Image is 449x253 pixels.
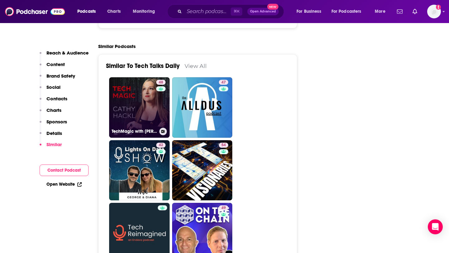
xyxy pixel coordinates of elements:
a: 48TechMagic with [PERSON_NAME] [109,77,170,138]
span: Charts [107,7,121,16]
span: Open Advanced [250,10,276,13]
span: New [267,4,278,10]
a: 42 [109,140,170,201]
a: 54 [172,140,233,201]
a: 42 [156,143,166,148]
button: Show profile menu [427,5,441,18]
a: Open Website [46,182,82,187]
div: Search podcasts, credits, & more... [173,4,290,19]
span: More [375,7,385,16]
button: open menu [292,7,329,17]
p: Reach & Audience [46,50,89,56]
button: Brand Safety [40,73,75,84]
button: open menu [327,7,370,17]
button: Similar [40,141,62,153]
button: Contacts [40,96,67,107]
a: 54 [219,143,228,148]
p: Social [46,84,60,90]
button: Open AdvancedNew [247,8,279,15]
span: 54 [221,142,226,148]
h3: TechMagic with [PERSON_NAME] [112,129,157,134]
span: 47 [221,79,226,86]
span: For Business [297,7,321,16]
span: 42 [159,142,163,148]
button: open menu [128,7,163,17]
a: Similar To Tech Talks Daily [106,62,180,70]
p: Similar [46,141,62,147]
button: Reach & Audience [40,50,89,61]
a: 48 [156,80,166,85]
span: 49 [221,205,226,211]
p: Charts [46,107,61,113]
p: Contacts [46,96,67,102]
p: Details [46,130,62,136]
p: Brand Safety [46,73,75,79]
button: Social [40,84,60,96]
button: Sponsors [40,119,67,130]
img: User Profile [427,5,441,18]
button: Content [40,61,65,73]
a: Charts [103,7,124,17]
a: 49 [219,205,228,210]
button: open menu [73,7,104,17]
button: Details [40,130,62,142]
a: 47 [172,77,233,138]
a: Show notifications dropdown [394,6,405,17]
span: 48 [159,79,163,86]
button: open menu [370,7,393,17]
h2: Similar Podcasts [98,43,136,49]
span: ⌘ K [231,7,242,16]
span: For Podcasters [331,7,361,16]
a: View All [185,63,207,69]
p: Sponsors [46,119,67,125]
span: Monitoring [133,7,155,16]
svg: Add a profile image [436,5,441,10]
div: Open Intercom Messenger [428,219,443,234]
p: Content [46,61,65,67]
button: Charts [40,107,61,119]
span: Logged in as elliesachs09 [427,5,441,18]
span: Podcasts [77,7,96,16]
a: 47 [219,80,228,85]
button: Contact Podcast [40,165,89,176]
img: Podchaser - Follow, Share and Rate Podcasts [5,6,65,17]
a: Show notifications dropdown [410,6,420,17]
input: Search podcasts, credits, & more... [184,7,231,17]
